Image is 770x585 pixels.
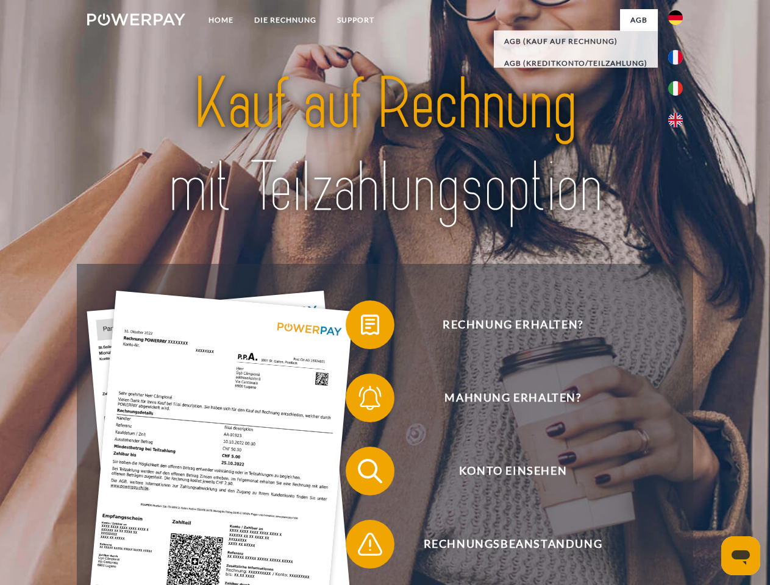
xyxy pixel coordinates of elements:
img: qb_warning.svg [355,529,385,559]
img: qb_bell.svg [355,383,385,413]
a: agb [620,9,658,31]
span: Konto einsehen [363,447,662,495]
img: qb_search.svg [355,456,385,486]
span: Rechnung erhalten? [363,300,662,349]
a: DIE RECHNUNG [244,9,327,31]
img: fr [668,50,683,65]
button: Rechnung erhalten? [346,300,663,349]
a: SUPPORT [327,9,385,31]
button: Mahnung erhalten? [346,374,663,422]
a: AGB (Kreditkonto/Teilzahlung) [494,52,658,74]
a: AGB (Kauf auf Rechnung) [494,30,658,52]
img: qb_bill.svg [355,310,385,340]
img: logo-powerpay-white.svg [87,13,185,26]
img: en [668,113,683,127]
span: Mahnung erhalten? [363,374,662,422]
img: de [668,10,683,25]
a: Home [198,9,244,31]
img: it [668,81,683,96]
span: Rechnungsbeanstandung [363,520,662,569]
button: Konto einsehen [346,447,663,495]
button: Rechnungsbeanstandung [346,520,663,569]
iframe: Schaltfläche zum Öffnen des Messaging-Fensters [721,536,760,575]
img: title-powerpay_de.svg [116,58,654,233]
